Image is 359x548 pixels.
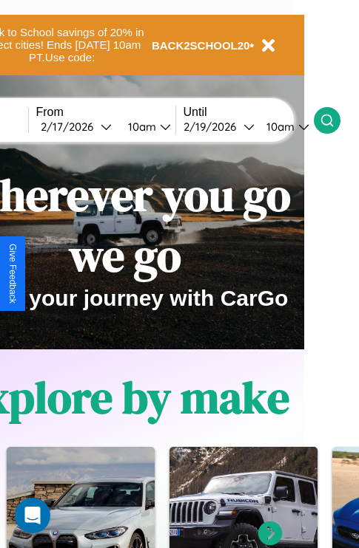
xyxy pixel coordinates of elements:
div: 10am [121,120,160,134]
div: Open Intercom Messenger [15,498,50,533]
div: Give Feedback [7,244,18,304]
div: 2 / 17 / 2026 [41,120,101,134]
button: 10am [116,119,175,134]
label: Until [184,106,314,119]
div: 10am [259,120,298,134]
div: 2 / 19 / 2026 [184,120,244,134]
b: BACK2SCHOOL20 [152,39,250,52]
label: From [36,106,175,119]
button: 2/17/2026 [36,119,116,134]
button: 10am [255,119,314,134]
